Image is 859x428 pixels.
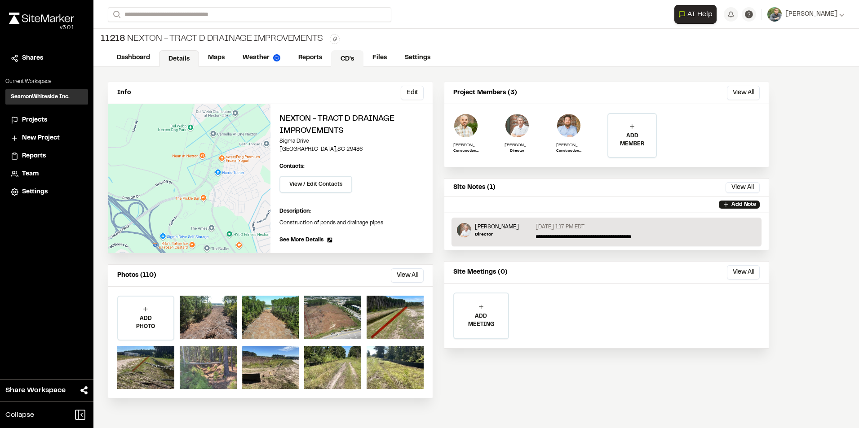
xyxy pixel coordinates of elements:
p: [DATE] 1:17 PM EDT [536,223,584,231]
a: CD's [331,50,363,67]
span: [PERSON_NAME] [785,9,837,19]
p: Add Note [731,201,756,209]
h2: Nexton - Tract D Drainage Improvements [279,113,424,137]
p: [PERSON_NAME] [505,142,530,148]
img: Sinuhe Perez [453,113,478,138]
a: Reports [289,49,331,66]
span: Projects [22,115,47,125]
span: Collapse [5,410,34,420]
p: Construction Admin Field Representative II [556,148,581,154]
p: ADD PHOTO [118,314,173,331]
span: Team [22,169,39,179]
p: [PERSON_NAME] [556,142,581,148]
p: Director [475,231,519,238]
a: Settings [11,187,83,197]
p: Photos (110) [117,271,156,280]
img: Donald Jones [505,113,530,138]
a: Settings [396,49,439,66]
p: ADD MEETING [454,312,508,328]
button: View / Edit Contacts [279,176,352,193]
h3: SeamonWhiteside Inc. [11,93,70,101]
span: 11218 [101,32,125,46]
button: Open AI Assistant [674,5,717,24]
p: Site Notes (1) [453,183,496,192]
a: Team [11,169,83,179]
p: Sigma Drive [279,137,424,145]
img: Shawn Simons [556,113,581,138]
img: User [767,7,782,22]
p: [GEOGRAPHIC_DATA] , SC 29486 [279,145,424,153]
p: Project Members (3) [453,88,517,98]
span: New Project [22,133,60,143]
p: Contacts: [279,162,305,170]
span: Share Workspace [5,385,66,396]
button: [PERSON_NAME] [767,7,845,22]
div: Oh geez...please don't... [9,24,74,32]
p: Site Meetings (0) [453,267,508,277]
p: ADD MEMBER [608,132,656,148]
button: View All [727,86,760,100]
a: Weather [234,49,289,66]
span: Settings [22,187,48,197]
span: See More Details [279,236,323,244]
p: [PERSON_NAME] [475,223,519,231]
div: Nexton - Tract D Drainage Improvements [101,32,323,46]
button: Edit [401,86,424,100]
p: Info [117,88,131,98]
a: Files [363,49,396,66]
img: rebrand.png [9,13,74,24]
img: precipai.png [273,54,280,61]
a: Maps [199,49,234,66]
a: Reports [11,151,83,161]
p: [PERSON_NAME] [453,142,478,148]
p: Construction of ponds and drainage pipes [279,219,424,227]
button: View All [726,182,760,193]
div: Open AI Assistant [674,5,720,24]
a: Dashboard [108,49,159,66]
a: Shares [11,53,83,63]
a: New Project [11,133,83,143]
p: Construction Administration Field Representative [453,148,478,154]
button: View All [391,268,424,283]
img: Donald Jones [457,223,471,237]
p: Director [505,148,530,154]
p: Description: [279,207,424,215]
p: Current Workspace [5,78,88,86]
span: Shares [22,53,43,63]
span: Reports [22,151,46,161]
a: Details [159,50,199,67]
span: AI Help [687,9,713,20]
button: View All [727,265,760,280]
button: Edit Tags [330,34,340,44]
button: Search [108,7,124,22]
a: Projects [11,115,83,125]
